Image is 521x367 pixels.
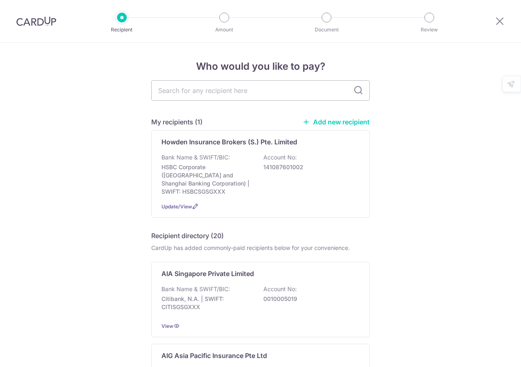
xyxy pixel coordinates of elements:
div: CardUp has added commonly-paid recipients below for your convenience. [151,244,370,252]
p: 0010005019 [263,295,355,303]
p: Bank Name & SWIFT/BIC: [161,285,230,293]
h5: My recipients (1) [151,117,203,127]
h4: Who would you like to pay? [151,59,370,74]
a: Add new recipient [302,118,370,126]
img: CardUp [16,16,56,26]
iframe: Opens a widget where you can find more information [469,343,513,363]
p: Bank Name & SWIFT/BIC: [161,153,230,161]
p: AIA Singapore Private Limited [161,269,254,279]
p: Howden Insurance Brokers (S.) Pte. Limited [161,137,297,147]
p: Amount [194,26,254,34]
a: View [161,323,173,329]
p: Recipient [92,26,152,34]
input: Search for any recipient here [151,80,370,101]
p: Review [399,26,459,34]
p: 141087601002 [263,163,355,171]
p: Account No: [263,153,297,161]
p: Citibank, N.A. | SWIFT: CITISGSGXXX [161,295,253,311]
p: Document [296,26,357,34]
h5: Recipient directory (20) [151,231,224,241]
p: AIG Asia Pacific Insurance Pte Ltd [161,351,267,360]
p: HSBC Corporate ([GEOGRAPHIC_DATA] and Shanghai Banking Corporation) | SWIFT: HSBCSGSGXXX [161,163,253,196]
p: Account No: [263,285,297,293]
a: Update/View [161,203,192,210]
